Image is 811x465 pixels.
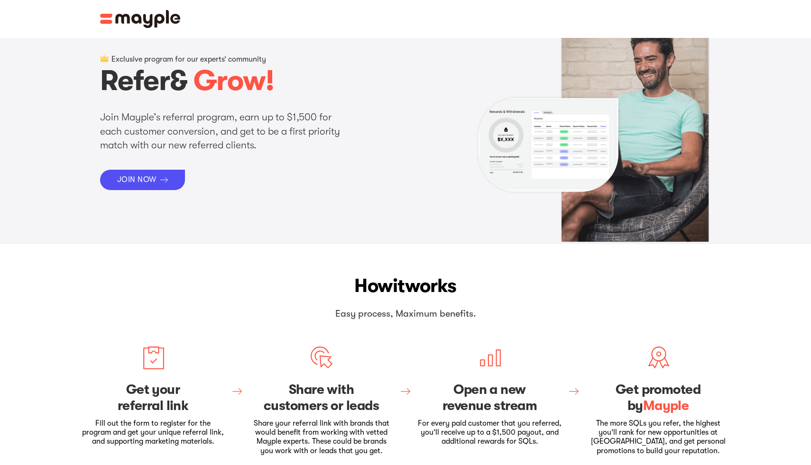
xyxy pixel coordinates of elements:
div: JOIN NOW [117,175,157,184]
span: Refer [100,64,170,97]
h3: Get your referral link [81,382,225,414]
span: & [170,64,187,97]
span: it [393,275,405,297]
p: Share your referral link with brands that would benefit from working with vetted Mayple experts. ... [249,419,393,456]
img: Create your marketing brief. [141,346,165,369]
p: The more SQLs you refer, the highest you’ll rank for new opportunities at [GEOGRAPHIC_DATA], and ... [586,419,730,456]
img: Find a match [310,346,333,369]
h3: Open a new revenue stream [418,382,562,414]
p: For every paid customer that you referred, you’ll receive up to a $1,500 payout, and additional r... [418,419,562,447]
img: Grow your business [478,346,502,369]
p: Fill out the form to register for the program and get your unique referral link, and supporting m... [81,419,225,447]
h3: Get promoted by [586,382,730,414]
span: Mayple [643,398,689,413]
img: Mayple logo [100,10,181,28]
h3: Share with customers or leads [249,382,393,414]
h2: How works [81,273,730,299]
p: Exclusive program for our experts’ community [111,55,266,64]
a: JOIN NOW [100,170,185,190]
p: Join Mayple’s referral program, earn up to $1,500 for each customer conversion, and get to be a f... [100,110,347,152]
img: Grow your business [646,346,670,369]
p: Easy process, Maximum benefits. [228,307,583,321]
span: Grow! [194,64,274,97]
